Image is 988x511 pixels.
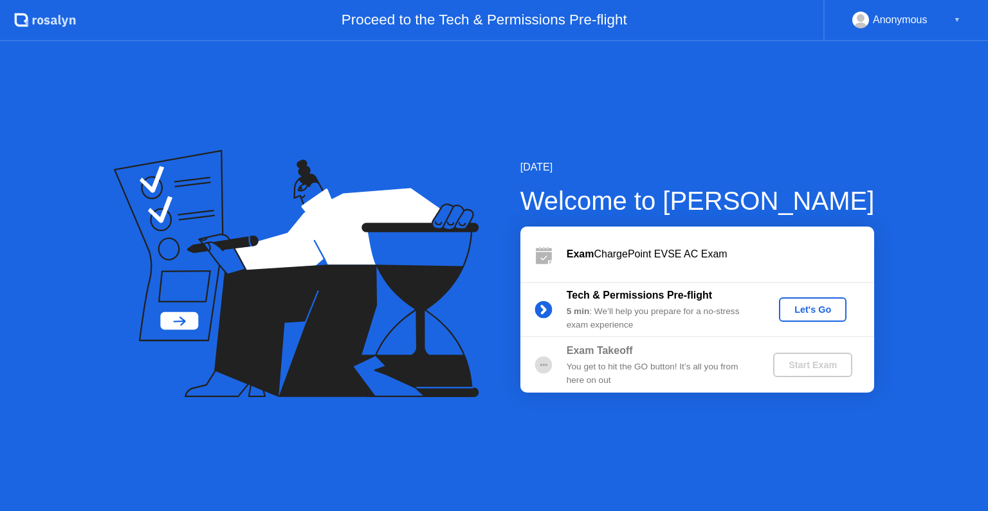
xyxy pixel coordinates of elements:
div: : We’ll help you prepare for a no-stress exam experience [567,305,752,331]
div: ChargePoint EVSE AC Exam [567,246,874,262]
div: You get to hit the GO button! It’s all you from here on out [567,360,752,387]
div: Welcome to [PERSON_NAME] [520,181,875,220]
div: ▼ [954,12,960,28]
b: Exam [567,248,594,259]
div: Let's Go [784,304,841,315]
b: Tech & Permissions Pre-flight [567,290,712,301]
button: Start Exam [773,353,852,377]
b: Exam Takeoff [567,345,633,356]
b: 5 min [567,306,590,316]
div: Anonymous [873,12,928,28]
button: Let's Go [779,297,846,322]
div: Start Exam [778,360,847,370]
div: [DATE] [520,160,875,175]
